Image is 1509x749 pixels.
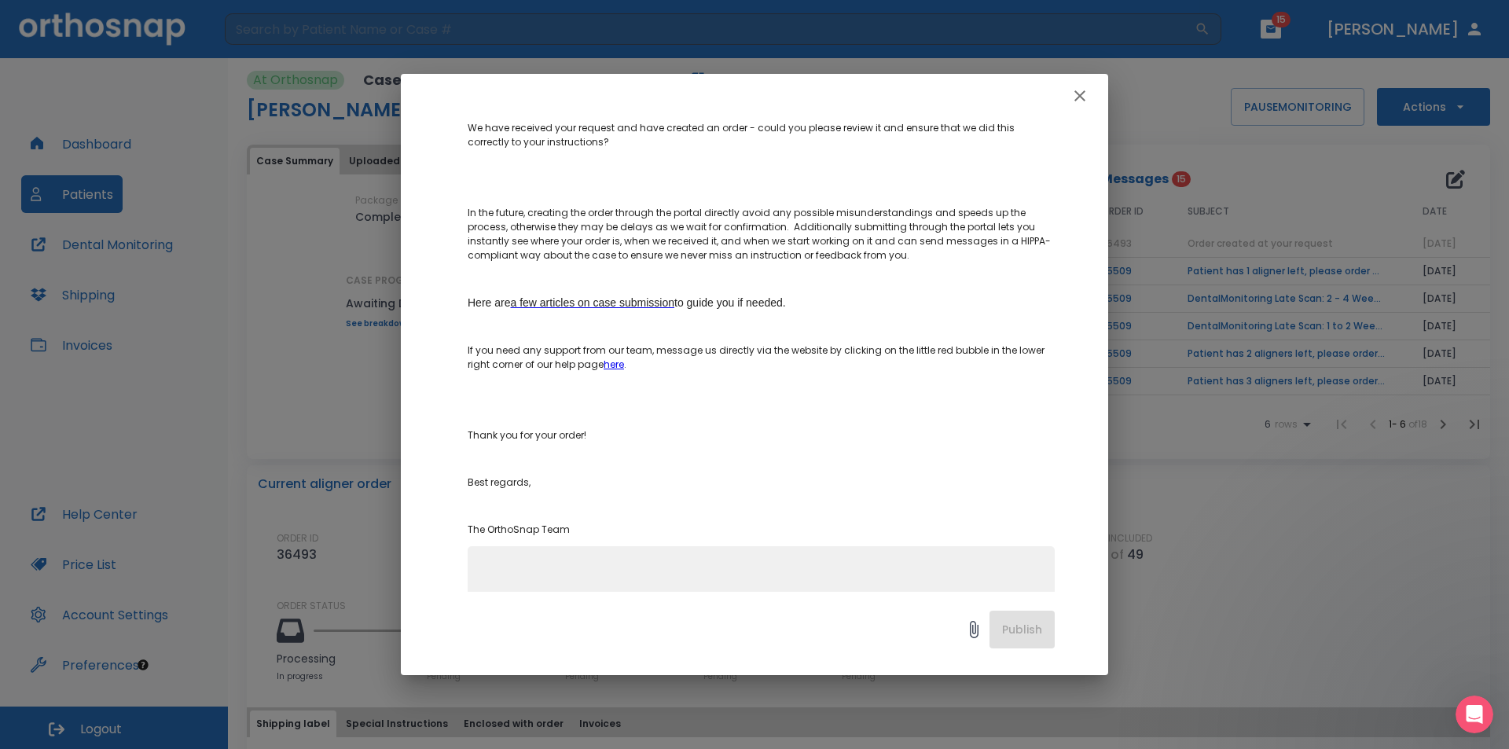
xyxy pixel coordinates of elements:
[468,343,1055,372] p: If you need any support from our team, message us directly via the website by clicking on the lit...
[674,296,786,309] span: to guide you if needed.
[604,358,624,371] a: here
[468,523,1055,537] p: The OrthoSnap Team
[510,296,674,310] a: a few articles on case submission
[468,475,1055,490] p: Best regards,
[468,206,1055,263] p: In the future, creating the order through the portal directly avoid any possible misunderstanding...
[510,296,674,309] span: a few articles on case submission
[1456,696,1493,733] iframe: Intercom live chat
[468,428,1055,442] p: Thank you for your order!
[468,121,1055,149] p: We have received your request and have created an order - could you please review it and ensure t...
[468,296,510,309] span: Here are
